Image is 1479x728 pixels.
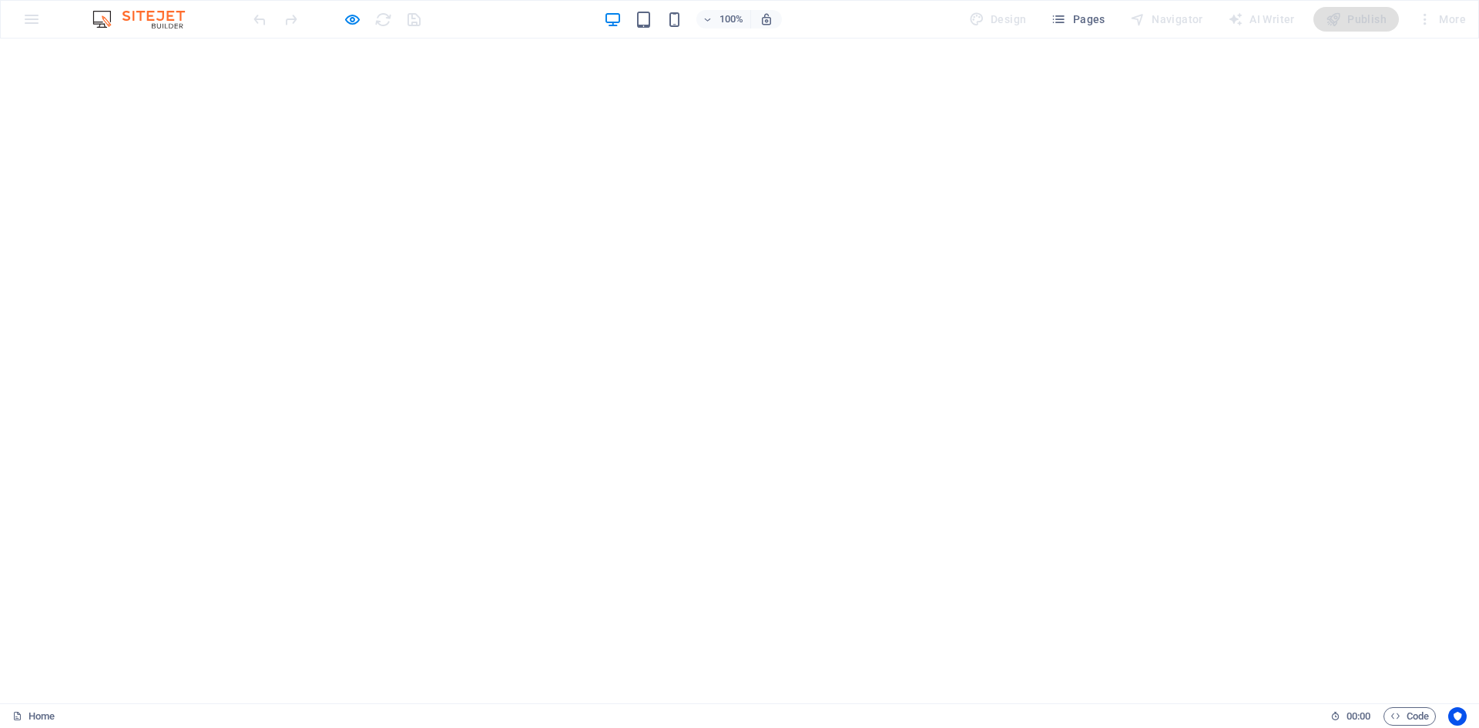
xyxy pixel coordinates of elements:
button: Usercentrics [1448,707,1467,726]
span: Pages [1051,12,1105,27]
button: Code [1383,707,1436,726]
button: Pages [1045,7,1111,32]
img: Editor Logo [89,10,204,29]
div: Design (Ctrl+Alt+Y) [963,7,1033,32]
i: On resize automatically adjust zoom level to fit chosen device. [760,12,773,26]
button: 100% [696,10,751,29]
span: 00 00 [1347,707,1370,726]
span: : [1357,710,1360,722]
h6: 100% [719,10,744,29]
a: Click to cancel selection. Double-click to open Pages [12,707,55,726]
h6: Session time [1330,707,1371,726]
span: Code [1390,707,1429,726]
